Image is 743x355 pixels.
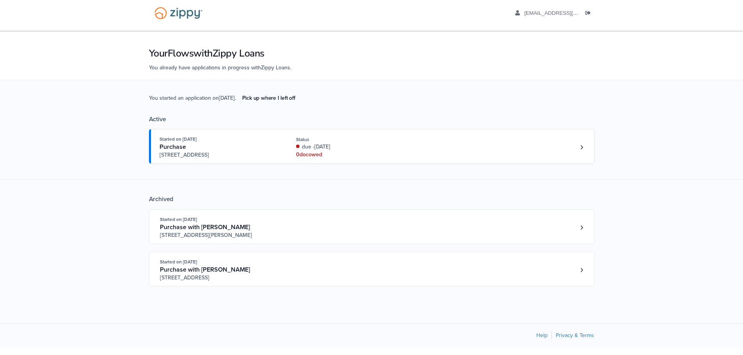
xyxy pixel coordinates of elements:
a: Loan number 4100895 [576,264,588,276]
a: Open loan 4238297 [149,209,594,244]
a: Loan number 4256548 [576,141,588,153]
a: Loan number 4238297 [576,222,588,233]
span: Purchase with [PERSON_NAME] [160,223,250,231]
h1: Your Flows with Zippy Loans [149,47,594,60]
a: Privacy & Terms [556,332,594,339]
span: [STREET_ADDRESS] [160,274,279,282]
a: Pick up where I left off [236,92,301,104]
span: Started on [DATE] [160,136,197,142]
a: Open loan 4100895 [149,252,594,286]
span: Started on [DATE] [160,217,197,222]
span: Purchase [160,143,186,151]
span: sphawes1@gmail.com [524,10,614,16]
a: Log out [585,10,594,18]
a: edit profile [515,10,614,18]
span: You already have applications in progress with Zippy Loans . [149,64,291,71]
div: due -[DATE] [296,143,400,151]
a: Help [536,332,548,339]
div: Status [296,136,400,143]
div: 0 doc owed [296,151,400,159]
div: Active [149,115,594,123]
span: Purchase with [PERSON_NAME] [160,266,250,274]
span: [STREET_ADDRESS][PERSON_NAME] [160,231,279,239]
a: Open loan 4256548 [149,129,594,164]
span: You started an application on [DATE] . [149,94,301,115]
span: [STREET_ADDRESS] [160,151,278,159]
span: Started on [DATE] [160,259,197,265]
img: Logo [149,3,207,23]
div: Archived [149,195,594,203]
